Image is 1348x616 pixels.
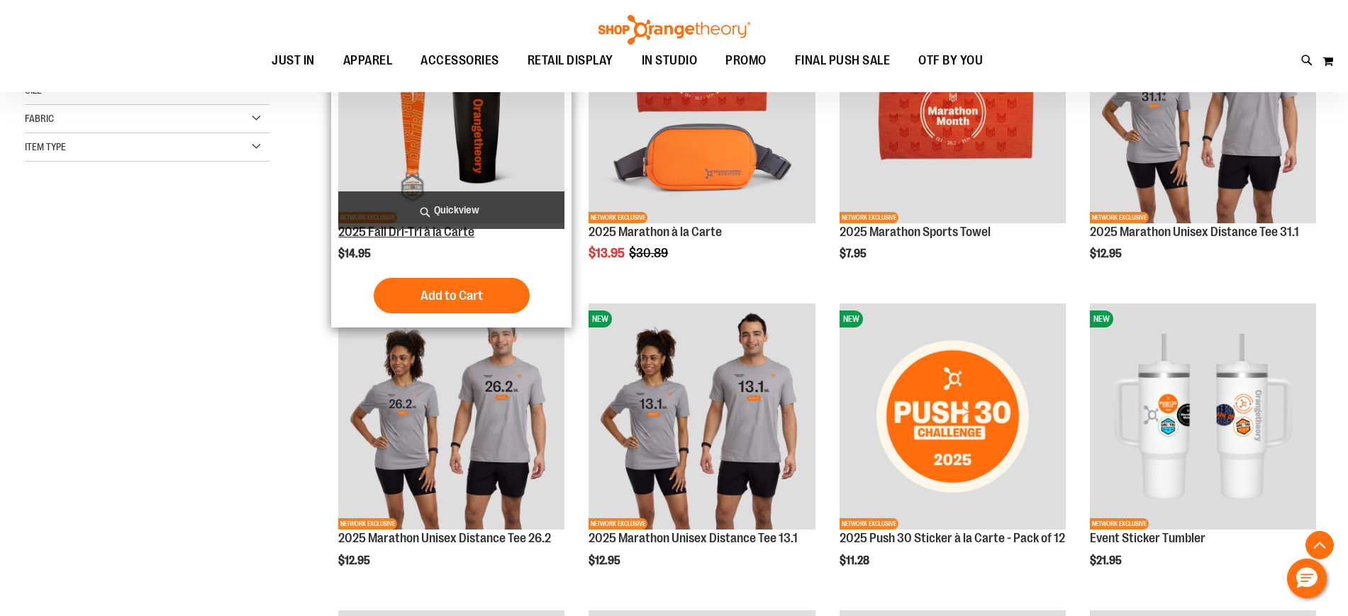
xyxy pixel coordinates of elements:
img: 2025 Marathon Unisex Distance Tee 26.2 [338,303,564,530]
img: OTF 40 oz. Sticker Tumbler [1090,303,1316,530]
span: Item Type [25,141,66,152]
a: 2025 Marathon Unisex Distance Tee 13.1NEWNETWORK EXCLUSIVE [589,303,815,532]
span: $12.95 [589,554,623,567]
a: OTF BY YOU [904,45,997,77]
span: Fabric [25,113,54,124]
img: Shop Orangetheory [596,15,752,45]
a: APPAREL [329,45,407,77]
span: $12.95 [1090,247,1124,260]
a: 2025 Push 30 Sticker à la Carte - Pack of 12 [840,531,1065,545]
div: product [331,296,572,603]
a: FINAL PUSH SALE [781,45,905,77]
a: OTF 40 oz. Sticker TumblerNEWNETWORK EXCLUSIVE [1090,303,1316,532]
span: RETAIL DISPLAY [528,45,613,77]
img: 2025 Marathon Unisex Distance Tee 13.1 [589,303,815,530]
span: NETWORK EXCLUSIVE [840,518,898,530]
span: $30.89 [629,246,670,260]
span: $21.95 [1090,554,1124,567]
span: OTF BY YOU [918,45,983,77]
span: Add to Cart [420,288,483,303]
a: 2025 Marathon Unisex Distance Tee 26.2 [338,531,551,545]
span: NEW [1090,310,1113,327]
span: IN STUDIO [642,45,698,77]
a: Event Sticker Tumbler [1090,531,1205,545]
span: $7.95 [840,247,869,260]
a: 2025 Marathon Sports Towel [840,225,991,239]
span: $11.28 [840,554,871,567]
a: RETAIL DISPLAY [513,45,628,77]
span: NETWORK EXCLUSIVE [1090,212,1149,223]
a: 2025 Marathon Unisex Distance Tee 31.1 [1090,225,1299,239]
a: 2025 Marathon Unisex Distance Tee 13.1 [589,531,798,545]
button: Hello, have a question? Let’s chat. [1287,559,1327,598]
button: Back To Top [1305,531,1334,559]
div: product [832,296,1073,603]
a: IN STUDIO [628,45,712,77]
button: Add to Cart [374,278,530,313]
a: 2025 Marathon Unisex Distance Tee 26.2NEWNETWORK EXCLUSIVE [338,303,564,532]
div: product [581,296,822,603]
span: NEW [840,310,863,327]
a: ACCESSORIES [406,45,513,77]
a: 2025 Marathon à la Carte [589,225,722,239]
span: $13.95 [589,246,627,260]
a: Quickview [338,191,564,229]
span: NETWORK EXCLUSIVE [840,212,898,223]
span: PROMO [725,45,767,77]
a: 2025 Fall Dri-Tri à la Carte [338,225,474,239]
span: FINAL PUSH SALE [795,45,891,77]
span: ACCESSORIES [420,45,499,77]
span: NEW [589,310,612,327]
span: NETWORK EXCLUSIVE [589,518,647,530]
span: NETWORK EXCLUSIVE [589,212,647,223]
span: JUST IN [272,45,315,77]
span: $14.95 [338,247,373,260]
a: PROMO [711,45,781,77]
a: JUST IN [257,45,329,77]
span: APPAREL [343,45,393,77]
a: 2025 Push 30 Sticker à la Carte - Pack of 12NEWNETWORK EXCLUSIVE [840,303,1066,532]
div: product [1083,296,1323,603]
span: NETWORK EXCLUSIVE [1090,518,1149,530]
span: NETWORK EXCLUSIVE [338,518,397,530]
img: 2025 Push 30 Sticker à la Carte - Pack of 12 [840,303,1066,530]
span: $12.95 [338,554,372,567]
